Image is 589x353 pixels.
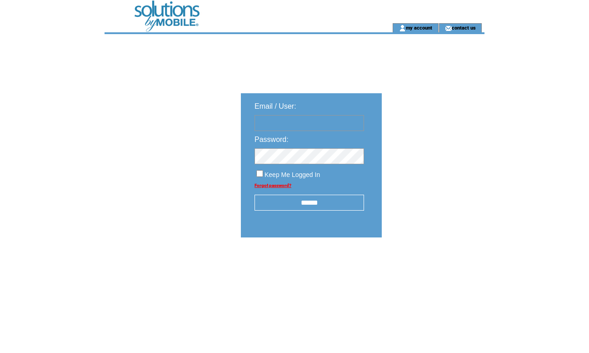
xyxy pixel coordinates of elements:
img: transparent.png [408,260,454,272]
a: Forgot password? [255,183,291,188]
a: contact us [452,25,476,30]
img: account_icon.gif [399,25,406,32]
span: Email / User: [255,102,296,110]
span: Password: [255,136,289,143]
img: contact_us_icon.gif [445,25,452,32]
a: my account [406,25,432,30]
span: Keep Me Logged In [265,171,320,178]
